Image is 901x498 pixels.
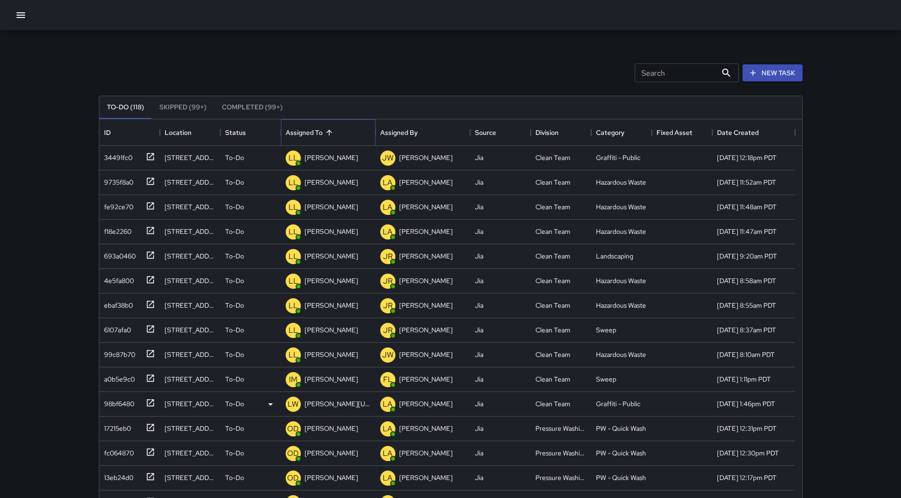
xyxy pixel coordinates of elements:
[717,251,777,261] div: 9/24/2025, 9:20am PDT
[165,301,216,310] div: 30 Polk Street
[717,153,777,162] div: 9/24/2025, 12:18pm PDT
[399,251,453,261] p: [PERSON_NAME]
[289,152,298,164] p: LL
[287,472,299,484] p: OD
[717,178,776,187] div: 9/24/2025, 11:52am PDT
[287,448,299,459] p: OD
[214,96,290,119] button: Completed (99+)
[475,276,483,285] div: Jia
[399,374,453,384] p: [PERSON_NAME]
[717,227,777,236] div: 9/24/2025, 11:47am PDT
[165,473,216,482] div: 590 Van Ness Avenue
[383,276,393,287] p: JR
[305,399,371,409] p: [PERSON_NAME][US_STATE]
[100,469,133,482] div: 13eb24d0
[383,423,393,435] p: LA
[475,424,483,433] div: Jia
[717,473,777,482] div: 9/24/2025, 12:17pm PDT
[383,325,393,336] p: JR
[165,119,192,146] div: Location
[152,96,214,119] button: Skipped (99+)
[289,202,298,213] p: LL
[399,350,453,359] p: [PERSON_NAME]
[717,119,759,146] div: Date Created
[281,119,376,146] div: Assigned To
[100,174,133,187] div: 9735f8a0
[399,153,453,162] p: [PERSON_NAME]
[305,350,358,359] p: [PERSON_NAME]
[165,276,216,285] div: 101 Polk Street
[383,300,393,311] p: JR
[596,153,640,162] div: Graffiti - Public
[165,325,216,335] div: 180 Redwood Street
[99,96,152,119] button: To-Do (118)
[220,119,281,146] div: Status
[596,276,646,285] div: Hazardous Waste
[165,350,216,359] div: 30 Grove Street
[288,399,298,410] p: LW
[475,350,483,359] div: Jia
[535,119,559,146] div: Division
[712,119,795,146] div: Date Created
[165,251,216,261] div: 101 Polk Street
[535,178,570,187] div: Clean Team
[305,276,358,285] p: [PERSON_NAME]
[289,325,298,336] p: LL
[225,374,244,384] p: To-Do
[596,473,646,482] div: PW - Quick Wash
[100,420,131,433] div: 17215eb0
[165,374,216,384] div: 331 Hayes Street
[225,350,244,359] p: To-Do
[100,248,136,261] div: 693a0460
[289,177,298,188] p: LL
[475,325,483,335] div: Jia
[399,227,453,236] p: [PERSON_NAME]
[225,399,244,409] p: To-Do
[383,374,393,385] p: FL
[535,325,570,335] div: Clean Team
[535,276,570,285] div: Clean Team
[535,227,570,236] div: Clean Team
[535,153,570,162] div: Clean Team
[596,374,616,384] div: Sweep
[475,473,483,482] div: Jia
[287,423,299,435] p: OD
[475,227,483,236] div: Jia
[100,198,133,212] div: fe92ce70
[475,448,483,458] div: Jia
[596,178,646,187] div: Hazardous Waste
[100,297,133,310] div: ebaf38b0
[535,301,570,310] div: Clean Team
[305,251,358,261] p: [PERSON_NAME]
[225,153,244,162] p: To-Do
[717,424,777,433] div: 9/24/2025, 12:31pm PDT
[305,178,358,187] p: [PERSON_NAME]
[286,119,323,146] div: Assigned To
[717,399,775,409] div: 9/24/2025, 1:46pm PDT
[399,301,453,310] p: [PERSON_NAME]
[383,399,393,410] p: LA
[165,178,216,187] div: 1150 Market Street
[383,472,393,484] p: LA
[717,350,775,359] div: 9/24/2025, 8:10am PDT
[399,424,453,433] p: [PERSON_NAME]
[596,301,646,310] div: Hazardous Waste
[160,119,220,146] div: Location
[475,374,483,384] div: Jia
[225,119,246,146] div: Status
[225,473,244,482] p: To-Do
[289,226,298,238] p: LL
[305,227,358,236] p: [PERSON_NAME]
[383,251,393,262] p: JR
[399,325,453,335] p: [PERSON_NAME]
[383,177,393,188] p: LA
[717,325,776,335] div: 9/24/2025, 8:37am PDT
[475,399,483,409] div: Jia
[596,119,624,146] div: Category
[717,276,776,285] div: 9/24/2025, 8:58am PDT
[305,374,358,384] p: [PERSON_NAME]
[305,473,358,482] p: [PERSON_NAME]
[717,202,777,212] div: 9/24/2025, 11:48am PDT
[100,321,131,335] div: 6107afa0
[165,227,216,236] div: 1122 Market Street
